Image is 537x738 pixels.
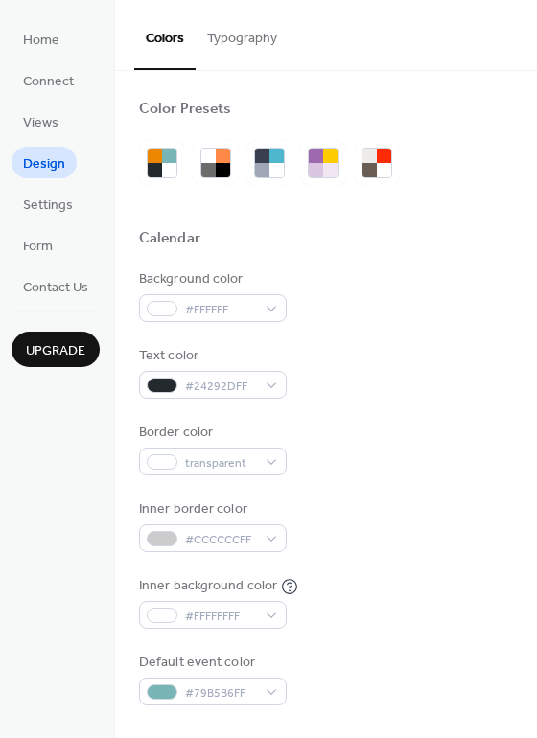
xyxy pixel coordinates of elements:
[23,72,74,92] span: Connect
[12,147,77,178] a: Design
[139,346,283,366] div: Text color
[23,278,88,298] span: Contact Us
[12,332,100,367] button: Upgrade
[139,576,277,596] div: Inner background color
[139,269,283,289] div: Background color
[139,100,231,120] div: Color Presets
[23,31,59,51] span: Home
[139,653,283,673] div: Default event color
[12,105,70,137] a: Views
[12,23,71,55] a: Home
[12,270,100,302] a: Contact Us
[23,237,53,257] span: Form
[185,607,256,627] span: #FFFFFFFF
[139,423,283,443] div: Border color
[139,229,200,249] div: Calendar
[185,300,256,320] span: #FFFFFF
[185,453,256,473] span: transparent
[185,683,256,703] span: #79B5B6FF
[23,113,58,133] span: Views
[185,530,256,550] span: #CCCCCCFF
[139,499,283,519] div: Inner border color
[23,154,65,174] span: Design
[12,64,85,96] a: Connect
[12,229,64,261] a: Form
[26,341,85,361] span: Upgrade
[12,188,84,219] a: Settings
[185,377,256,397] span: #24292DFF
[23,196,73,216] span: Settings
